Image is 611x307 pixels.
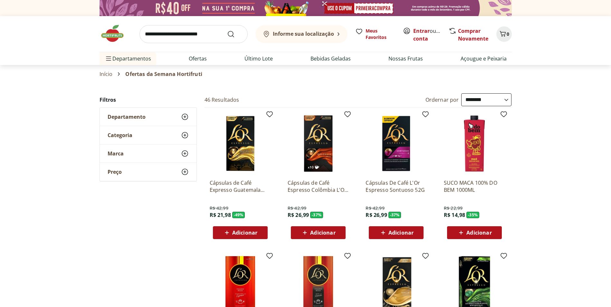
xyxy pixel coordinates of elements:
[108,150,124,157] span: Marca
[388,212,401,218] span: - 37 %
[288,211,309,219] span: R$ 26,99
[288,113,349,174] img: Cápsulas de Café Espresso Colômbia L'OR 52g
[100,108,196,126] button: Departamento
[388,230,414,235] span: Adicionar
[425,96,459,103] label: Ordernar por
[100,126,196,144] button: Categoria
[444,179,505,193] a: SUCO MACA 100% DO BEM 1000ML
[466,230,492,235] span: Adicionar
[388,55,423,62] a: Nossas Frutas
[310,212,323,218] span: - 37 %
[108,169,122,175] span: Preço
[369,226,424,239] button: Adicionar
[210,179,271,193] a: Cápsulas de Café Expresso Guatemala L'OR 52g
[205,96,239,103] h2: 46 Resultados
[227,30,243,38] button: Submit Search
[210,113,271,174] img: Cápsulas de Café Expresso Guatemala L'OR 52g
[232,212,245,218] span: - 49 %
[496,26,512,42] button: Carrinho
[210,205,228,211] span: R$ 42,99
[100,144,196,163] button: Marca
[366,211,387,219] span: R$ 26,99
[447,226,502,239] button: Adicionar
[413,27,449,42] a: Criar conta
[413,27,430,34] a: Entrar
[291,226,346,239] button: Adicionar
[288,179,349,193] a: Cápsulas de Café Espresso Colômbia L'OR 52g
[105,51,151,66] span: Departamentos
[100,163,196,181] button: Preço
[444,205,463,211] span: R$ 22,99
[366,205,384,211] span: R$ 42,99
[444,211,465,219] span: R$ 14,98
[244,55,273,62] a: Último Lote
[100,24,132,43] img: Hortifruti
[461,55,507,62] a: Açougue e Peixaria
[458,27,488,42] a: Comprar Novamente
[255,25,348,43] button: Informe sua localização
[213,226,268,239] button: Adicionar
[413,27,442,42] span: ou
[189,55,207,62] a: Ofertas
[310,55,351,62] a: Bebidas Geladas
[108,114,146,120] span: Departamento
[210,211,231,219] span: R$ 21,98
[366,113,427,174] img: Cápsulas De Café L'Or Espresso Sontuoso 52G
[108,132,132,138] span: Categoria
[366,179,427,193] a: Cápsulas De Café L'Or Espresso Sontuoso 52G
[100,93,197,106] h2: Filtros
[105,51,112,66] button: Menu
[232,230,257,235] span: Adicionar
[288,205,306,211] span: R$ 42,99
[125,71,202,77] span: Ofertas da Semana Hortifruti
[466,212,479,218] span: - 35 %
[366,28,395,41] span: Meus Favoritos
[139,25,248,43] input: search
[310,230,335,235] span: Adicionar
[100,71,113,77] a: Início
[355,28,395,41] a: Meus Favoritos
[444,113,505,174] img: SUCO MACA 100% DO BEM 1000ML
[273,30,334,37] b: Informe sua localização
[507,31,509,37] span: 0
